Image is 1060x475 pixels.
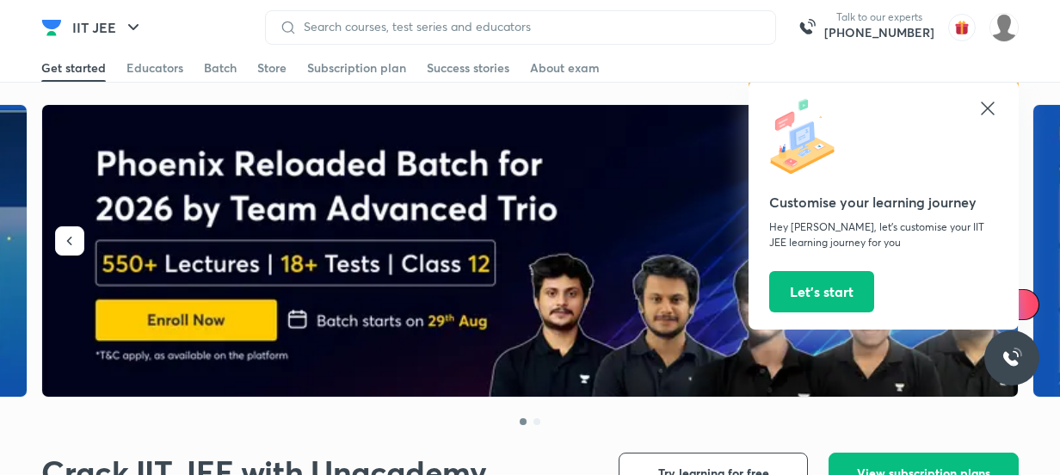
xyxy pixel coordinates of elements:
[948,14,976,41] img: avatar
[41,54,106,82] a: Get started
[297,20,761,34] input: Search courses, test series and educators
[204,54,237,82] a: Batch
[769,98,847,176] img: icon
[41,59,106,77] div: Get started
[1001,348,1022,368] img: ttu
[427,54,509,82] a: Success stories
[769,192,998,213] h5: Customise your learning journey
[257,59,287,77] div: Store
[62,10,154,45] button: IIT JEE
[307,54,406,82] a: Subscription plan
[530,59,600,77] div: About exam
[790,10,824,45] img: call-us
[204,59,237,77] div: Batch
[824,10,934,24] p: Talk to our experts
[769,271,874,312] button: Let’s start
[126,54,183,82] a: Educators
[257,54,287,82] a: Store
[769,219,998,250] p: Hey [PERSON_NAME], let’s customise your IIT JEE learning journey for you
[530,54,600,82] a: About exam
[307,59,406,77] div: Subscription plan
[427,59,509,77] div: Success stories
[989,13,1019,42] img: Geetika Tamta
[126,59,183,77] div: Educators
[41,17,62,38] img: Company Logo
[824,24,934,41] a: [PHONE_NUMBER]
